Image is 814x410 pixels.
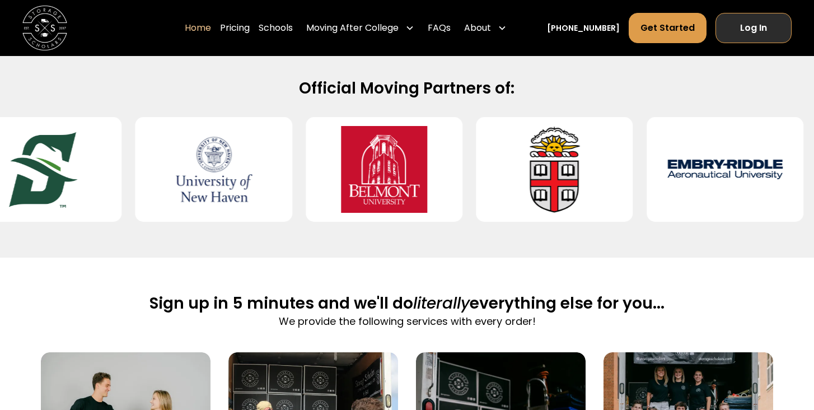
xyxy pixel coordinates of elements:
img: Storage Scholars main logo [22,6,67,50]
img: Embry–Riddle Aeronautical University (Daytona Beach) [665,126,785,213]
div: About [460,12,511,44]
img: Brown [494,126,615,213]
div: About [464,21,491,35]
a: FAQs [428,12,451,44]
h2: Sign up in 5 minutes and we'll do everything else for you... [149,293,665,314]
a: [PHONE_NUMBER] [547,22,620,34]
span: literally [413,292,470,314]
a: Home [185,12,211,44]
a: Get Started [629,13,707,43]
img: University of New Haven [153,126,274,213]
a: Log In [715,13,792,43]
img: Belmont University [324,126,445,213]
div: Moving After College [302,12,419,44]
a: Schools [259,12,293,44]
div: Moving After College [306,21,399,35]
h2: Official Moving Partners of: [48,78,766,99]
p: We provide the following services with every order! [149,314,665,329]
a: Pricing [220,12,250,44]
